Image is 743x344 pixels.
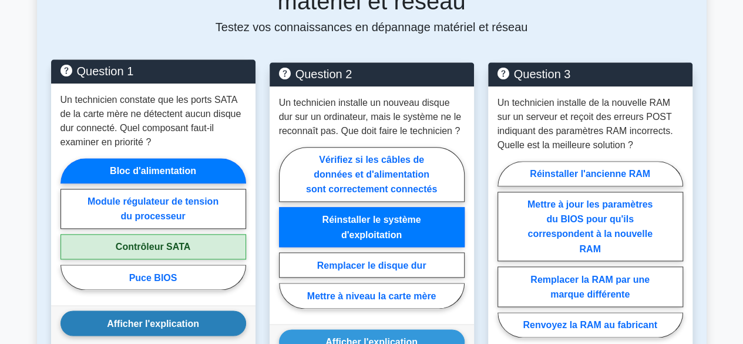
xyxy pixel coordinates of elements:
font: Un technicien constate que les ports SATA de la carte mère ne détectent aucun disque dur connecté... [60,95,241,147]
font: Réinstaller l'ancienne RAM [530,169,650,179]
font: Un technicien installe un nouveau disque dur sur un ordinateur, mais le système ne le reconnaît p... [279,98,461,136]
font: Question 1 [77,65,134,78]
font: Mettre à niveau la carte mère [307,291,436,301]
font: Remplacer la RAM par une marque différente [530,274,650,299]
font: Bloc d'alimentation [110,166,196,176]
font: Un technicien installe de la nouvelle RAM sur un serveur et reçoit des erreurs POST indiquant des... [497,98,673,150]
font: Renvoyez la RAM au fabricant [523,320,657,330]
font: Vérifiez si les câbles de données et d'alimentation sont correctement connectés [306,155,437,194]
font: Mettre à jour les paramètres du BIOS pour qu'ils correspondent à la nouvelle RAM [527,199,653,253]
font: Afficher l'explication [107,318,199,328]
button: Afficher l'explication [60,310,246,336]
font: Contrôleur SATA [116,242,190,252]
font: Puce BIOS [129,272,177,282]
font: Remplacer le disque dur [317,260,426,270]
font: Question 2 [295,68,352,81]
font: Réinstaller le système d'exploitation [322,215,421,239]
font: Question 3 [514,68,571,81]
font: Module régulateur de tension du processeur [88,196,218,221]
font: Testez vos connaissances en dépannage matériel et réseau [216,21,527,34]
